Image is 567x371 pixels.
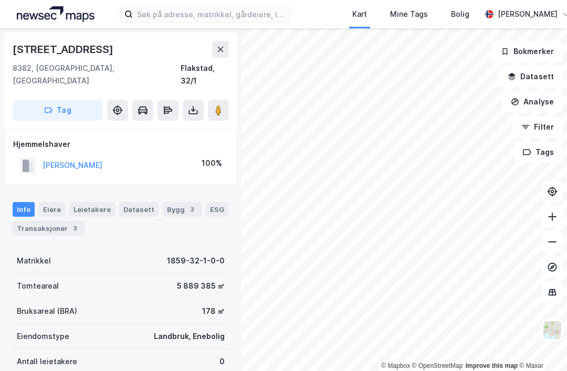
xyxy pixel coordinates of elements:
div: Datasett [119,202,159,217]
div: Flakstad, 32/1 [181,62,229,87]
div: 8382, [GEOGRAPHIC_DATA], [GEOGRAPHIC_DATA] [13,62,181,87]
img: logo.a4113a55bc3d86da70a041830d287a7e.svg [17,6,94,22]
div: [PERSON_NAME] [498,8,558,20]
div: Bolig [451,8,469,20]
div: 5 889 385 ㎡ [177,280,225,292]
div: Tomteareal [17,280,59,292]
div: ESG [206,202,228,217]
div: 3 [70,223,80,234]
button: Datasett [499,66,563,87]
button: Tag [13,100,103,121]
a: Improve this map [466,362,518,369]
div: Landbruk, Enebolig [154,330,225,343]
a: OpenStreetMap [412,362,463,369]
div: Eiendomstype [17,330,69,343]
div: Bruksareal (BRA) [17,305,77,317]
iframe: Chat Widget [514,321,567,371]
div: Kart [352,8,367,20]
div: Hjemmelshaver [13,138,228,151]
div: Transaksjoner [13,221,85,236]
div: Eiere [39,202,65,217]
div: Bygg [163,202,202,217]
div: 100% [202,157,222,169]
div: 178 ㎡ [202,305,225,317]
div: Mine Tags [390,8,428,20]
input: Søk på adresse, matrikkel, gårdeiere, leietakere eller personer [133,6,290,22]
img: Z [542,320,562,340]
div: Matrikkel [17,255,51,267]
button: Filter [512,116,563,137]
div: Antall leietakere [17,355,77,368]
div: [STREET_ADDRESS] [13,41,115,58]
a: Mapbox [381,362,410,369]
div: 0 [219,355,225,368]
button: Bokmerker [492,41,563,62]
div: Kontrollprogram for chat [514,321,567,371]
div: 3 [187,204,197,215]
button: Analyse [502,91,563,112]
div: Leietakere [69,202,115,217]
div: 1859-32-1-0-0 [167,255,225,267]
button: Tags [514,142,563,163]
div: Info [13,202,35,217]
